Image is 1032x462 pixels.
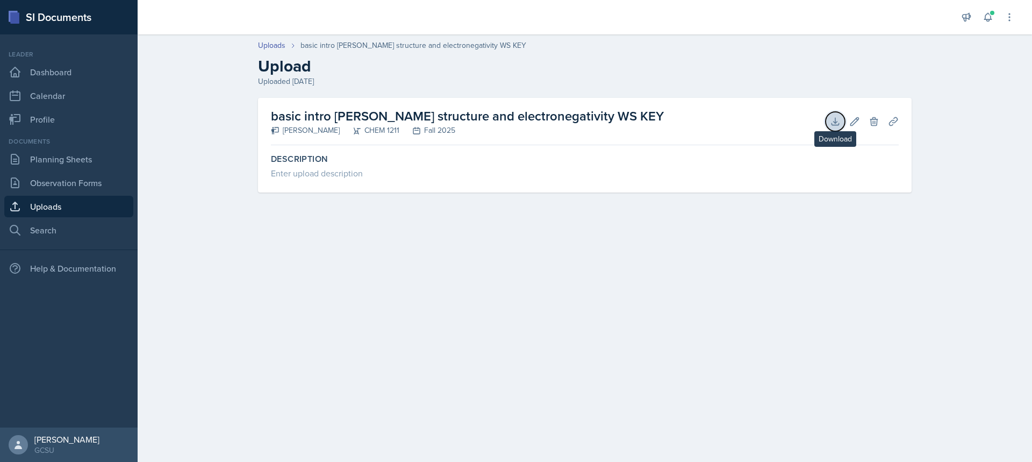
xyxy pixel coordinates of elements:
[300,40,526,51] div: basic intro [PERSON_NAME] structure and electronegativity WS KEY
[34,445,99,456] div: GCSU
[4,258,133,279] div: Help & Documentation
[271,167,899,180] div: Enter upload description
[340,125,399,136] div: CHEM 1211
[4,172,133,194] a: Observation Forms
[271,154,899,165] label: Description
[271,125,340,136] div: [PERSON_NAME]
[4,85,133,106] a: Calendar
[4,137,133,146] div: Documents
[258,56,912,76] h2: Upload
[4,109,133,130] a: Profile
[4,219,133,241] a: Search
[399,125,455,136] div: Fall 2025
[258,76,912,87] div: Uploaded [DATE]
[4,196,133,217] a: Uploads
[258,40,285,51] a: Uploads
[4,148,133,170] a: Planning Sheets
[4,49,133,59] div: Leader
[826,112,845,131] button: Download
[4,61,133,83] a: Dashboard
[34,434,99,445] div: [PERSON_NAME]
[271,106,664,126] h2: basic intro [PERSON_NAME] structure and electronegativity WS KEY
